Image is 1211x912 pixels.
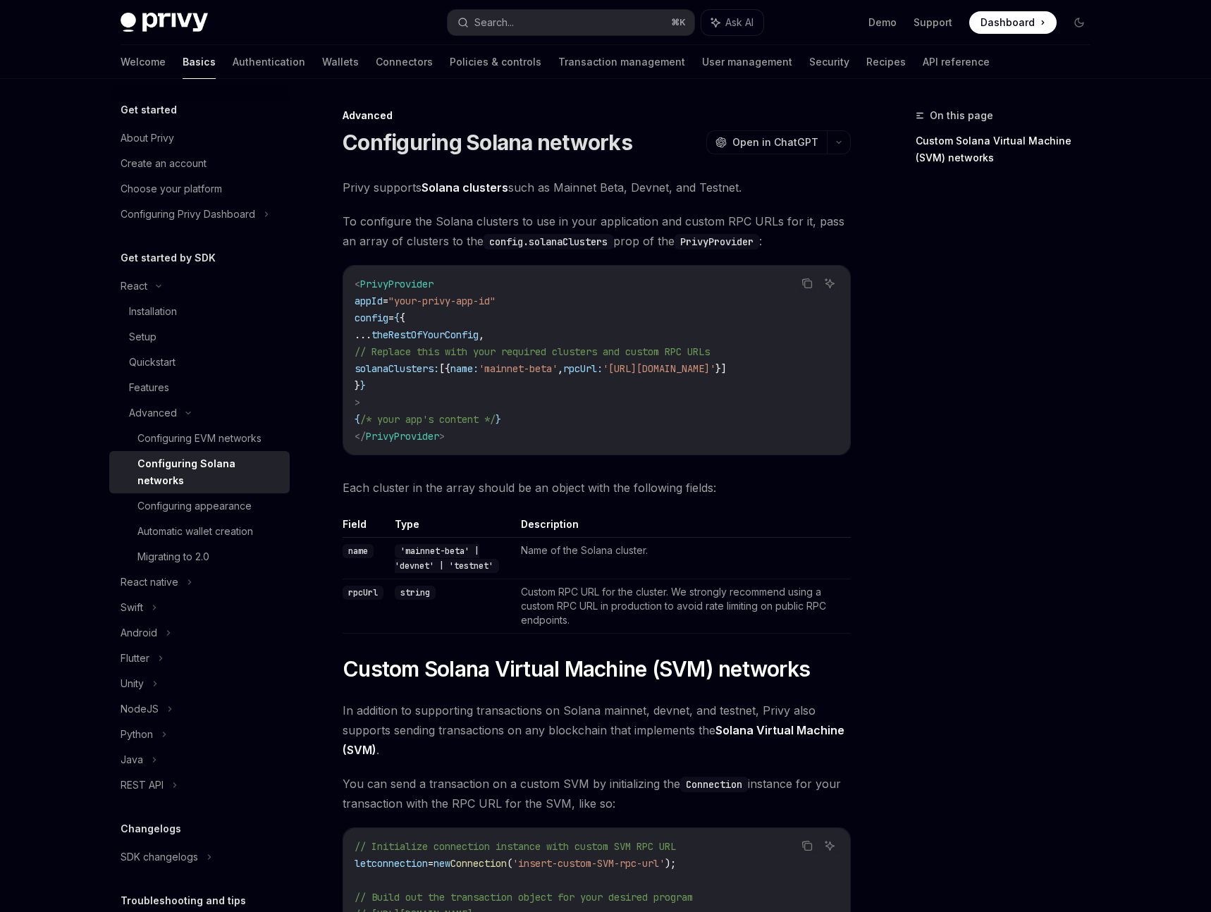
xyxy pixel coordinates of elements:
h5: Troubleshooting and tips [121,892,246,909]
div: SDK changelogs [121,849,198,865]
span: rpcUrl: [563,362,603,375]
a: Policies & controls [450,45,541,79]
span: , [558,362,563,375]
div: Create an account [121,155,207,172]
th: Description [515,517,851,538]
span: , [479,328,484,341]
span: = [388,312,394,324]
a: Automatic wallet creation [109,519,290,544]
div: Features [129,379,169,396]
button: Ask AI [701,10,763,35]
a: API reference [923,45,990,79]
a: Migrating to 2.0 [109,544,290,569]
span: On this page [930,107,993,124]
code: string [395,586,436,600]
span: appId [355,295,383,307]
div: Advanced [343,109,851,123]
a: Configuring appearance [109,493,290,519]
span: new [434,857,450,870]
div: NodeJS [121,701,159,717]
div: Choose your platform [121,180,222,197]
span: solanaClusters: [355,362,439,375]
div: Flutter [121,650,149,667]
h5: Changelogs [121,820,181,837]
button: Ask AI [820,274,839,292]
div: Android [121,624,157,641]
a: Wallets [322,45,359,79]
a: Security [809,45,849,79]
span: { [400,312,405,324]
span: Privy supports such as Mainnet Beta, Devnet, and Testnet. [343,178,851,197]
td: Name of the Solana cluster. [515,538,851,579]
a: Create an account [109,151,290,176]
h5: Get started [121,101,177,118]
span: '[URL][DOMAIN_NAME]' [603,362,715,375]
span: 'insert-custom-SVM-rpc-url' [512,857,665,870]
div: Unity [121,675,144,692]
span: You can send a transaction on a custom SVM by initializing the instance for your transaction with... [343,774,851,813]
span: // Build out the transaction object for your desired program [355,891,693,904]
td: Custom RPC URL for the cluster. We strongly recommend using a custom RPC URL in production to avo... [515,579,851,634]
h5: Get started by SDK [121,249,216,266]
a: Recipes [866,45,906,79]
span: // Replace this with your required clusters and custom RPC URLs [355,345,710,358]
code: rpcUrl [343,586,383,600]
div: React [121,278,147,295]
div: Configuring Solana networks [137,455,281,489]
a: Transaction management [558,45,685,79]
div: Swift [121,599,143,616]
div: Quickstart [129,354,176,371]
span: config [355,312,388,324]
span: // Initialize connection instance with custom SVM RPC URL [355,840,676,853]
div: Automatic wallet creation [137,523,253,540]
a: Quickstart [109,350,290,375]
div: Python [121,726,153,743]
div: Migrating to 2.0 [137,548,209,565]
a: About Privy [109,125,290,151]
span: = [383,295,388,307]
span: 'mainnet-beta' [479,362,558,375]
code: name [343,544,374,558]
span: connection [371,857,428,870]
button: Toggle dark mode [1068,11,1090,34]
span: { [355,413,360,426]
a: Authentication [233,45,305,79]
a: Basics [183,45,216,79]
span: > [355,396,360,409]
a: Configuring Solana networks [109,451,290,493]
div: Configuring EVM networks [137,430,262,447]
span: ... [355,328,371,341]
code: Connection [680,777,748,792]
div: React native [121,574,178,591]
a: Configuring EVM networks [109,426,290,451]
span: let [355,857,371,870]
button: Ask AI [820,837,839,855]
span: In addition to supporting transactions on Solana mainnet, devnet, and testnet, Privy also support... [343,701,851,760]
span: > [439,430,445,443]
div: Installation [129,303,177,320]
a: Demo [868,16,897,30]
code: PrivyProvider [675,234,759,249]
a: User management [702,45,792,79]
a: Dashboard [969,11,1057,34]
button: Copy the contents from the code block [798,837,816,855]
span: Connection [450,857,507,870]
a: Connectors [376,45,433,79]
span: } [355,379,360,392]
a: Custom Solana Virtual Machine (SVM) networks [916,130,1102,169]
div: Configuring appearance [137,498,252,514]
th: Type [389,517,515,538]
span: To configure the Solana clusters to use in your application and custom RPC URLs for it, pass an a... [343,211,851,251]
span: PrivyProvider [360,278,434,290]
div: Search... [474,14,514,31]
div: Configuring Privy Dashboard [121,206,255,223]
span: ⌘ K [671,17,686,28]
button: Copy the contents from the code block [798,274,816,292]
span: ( [507,857,512,870]
span: }] [715,362,727,375]
span: Open in ChatGPT [732,135,818,149]
a: Choose your platform [109,176,290,202]
img: dark logo [121,13,208,32]
span: Each cluster in the array should be an object with the following fields: [343,478,851,498]
span: PrivyProvider [366,430,439,443]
